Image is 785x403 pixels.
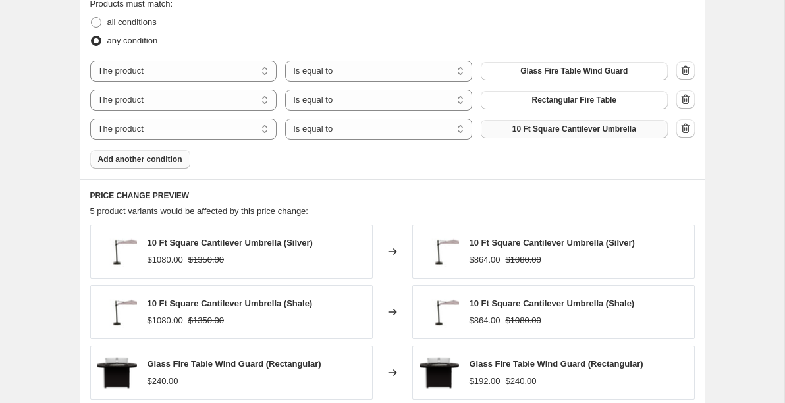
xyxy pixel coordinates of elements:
strike: $1080.00 [506,314,541,327]
span: Glass Fire Table Wind Guard (Rectangular) [470,359,643,369]
strike: $240.00 [506,375,537,388]
span: 10 Ft Square Cantilever Umbrella [512,124,636,134]
span: 10 Ft Square Cantilever Umbrella (Shale) [470,298,635,308]
img: 1_Frame_1_SHALE_98ae04a7-fc88-45db-ab4b-08fd80ffe89a_80x.jpg [420,292,459,332]
button: Add another condition [90,150,190,169]
span: Add another condition [98,154,182,165]
strike: $1080.00 [506,254,541,267]
div: $864.00 [470,254,501,267]
strike: $1350.00 [188,314,224,327]
span: 10 Ft Square Cantilever Umbrella (Silver) [470,238,635,248]
span: Glass Fire Table Wind Guard [520,66,628,76]
span: 10 Ft Square Cantilever Umbrella (Shale) [148,298,313,308]
h6: PRICE CHANGE PREVIEW [90,190,695,201]
span: all conditions [107,17,157,27]
button: Glass Fire Table Wind Guard [481,62,668,80]
div: $192.00 [470,375,501,388]
div: $864.00 [470,314,501,327]
span: 5 product variants would be affected by this price change: [90,206,308,216]
div: $240.00 [148,375,178,388]
img: 1_Frame_1_SHALE_98ae04a7-fc88-45db-ab4b-08fd80ffe89a_80x.jpg [97,232,137,271]
strike: $1350.00 [188,254,224,267]
span: any condition [107,36,158,45]
span: Glass Fire Table Wind Guard (Rectangular) [148,359,321,369]
img: 1_Frame_1_SHALE_98ae04a7-fc88-45db-ab4b-08fd80ffe89a_80x.jpg [97,292,137,332]
div: $1080.00 [148,254,183,267]
button: 10 Ft Square Cantilever Umbrella [481,120,668,138]
img: ROUND_FIRE_TABLE-Issue1_80x.png [420,353,459,392]
button: Rectangular Fire Table [481,91,668,109]
span: Rectangular Fire Table [532,95,616,105]
span: 10 Ft Square Cantilever Umbrella (Silver) [148,238,313,248]
div: $1080.00 [148,314,183,327]
img: ROUND_FIRE_TABLE-Issue1_80x.png [97,353,137,392]
img: 1_Frame_1_SHALE_98ae04a7-fc88-45db-ab4b-08fd80ffe89a_80x.jpg [420,232,459,271]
